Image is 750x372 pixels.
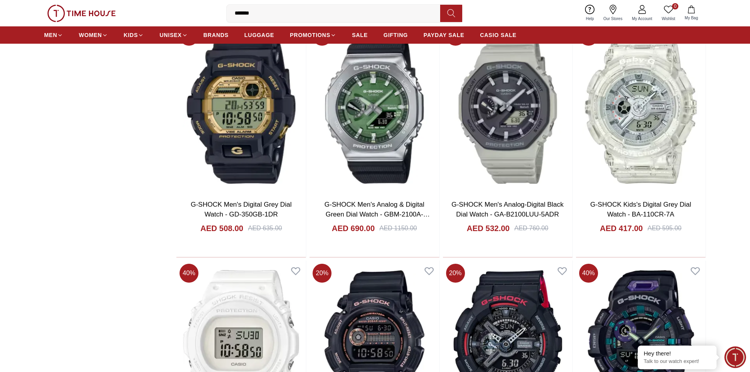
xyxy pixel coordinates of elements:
span: 40 % [579,264,598,283]
a: KIDS [124,28,144,42]
span: UNISEX [159,31,181,39]
a: G-SHOCK Men's Analog & Digital Green Dial Watch - GBM-2100A-1A3DR [324,201,430,228]
span: PROMOTIONS [290,31,330,39]
img: G-SHOCK Kids's Digital Grey Dial Watch - BA-110CR-7A [576,24,706,193]
div: AED 595.00 [648,224,681,233]
a: CASIO SALE [480,28,517,42]
span: MEN [44,31,57,39]
span: 20 % [446,264,465,283]
div: AED 760.00 [514,224,548,233]
img: G-SHOCK Men's Analog-Digital Black Dial Watch - GA-B2100LUU-5ADR [443,24,572,193]
a: Our Stores [599,3,627,23]
span: GIFTING [383,31,408,39]
span: 40 % [180,264,198,283]
p: Talk to our watch expert! [644,358,711,365]
h4: AED 532.00 [467,223,510,234]
a: PROMOTIONS [290,28,336,42]
a: GIFTING [383,28,408,42]
span: Help [583,16,597,22]
h4: AED 690.00 [332,223,375,234]
a: 0Wishlist [657,3,680,23]
span: My Bag [681,15,701,21]
span: Wishlist [659,16,678,22]
span: LUGGAGE [244,31,274,39]
a: UNISEX [159,28,187,42]
a: LUGGAGE [244,28,274,42]
a: SALE [352,28,368,42]
a: WOMEN [79,28,108,42]
span: SALE [352,31,368,39]
span: PAYDAY SALE [424,31,464,39]
h4: AED 417.00 [600,223,643,234]
a: PAYDAY SALE [424,28,464,42]
h4: AED 508.00 [200,223,243,234]
a: G-SHOCK Kids's Digital Grey Dial Watch - BA-110CR-7A [590,201,691,218]
img: G-SHOCK Men's Digital Grey Dial Watch - GD-350GB-1DR [176,24,306,193]
span: My Account [629,16,656,22]
span: WOMEN [79,31,102,39]
div: AED 635.00 [248,224,282,233]
a: G-SHOCK Men's Analog-Digital Black Dial Watch - GA-B2100LUU-5ADR [452,201,564,218]
span: Our Stores [600,16,626,22]
div: Chat Widget [724,346,746,368]
a: BRANDS [204,28,229,42]
span: 0 [672,3,678,9]
span: CASIO SALE [480,31,517,39]
span: BRANDS [204,31,229,39]
div: Hey there! [644,350,711,357]
span: KIDS [124,31,138,39]
button: My Bag [680,4,703,22]
a: Help [581,3,599,23]
div: AED 1150.00 [380,224,417,233]
span: 20 % [313,264,331,283]
img: G-SHOCK Men's Analog & Digital Green Dial Watch - GBM-2100A-1A3DR [309,24,439,193]
img: ... [47,5,116,22]
a: G-SHOCK Men's Digital Grey Dial Watch - GD-350GB-1DR [191,201,291,218]
a: MEN [44,28,63,42]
